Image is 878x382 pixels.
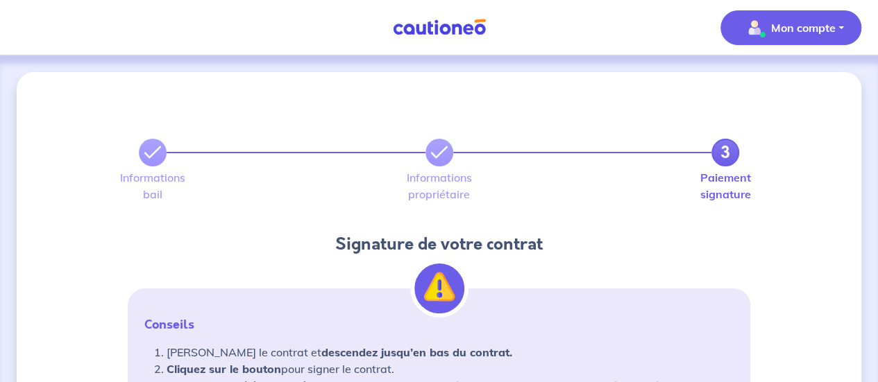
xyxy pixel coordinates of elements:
h4: Signature de votre contrat [128,233,750,255]
label: Informations bail [139,172,167,200]
p: Mon compte [771,19,836,36]
img: Cautioneo [387,19,491,36]
a: 3 [711,139,739,166]
li: pour signer le contrat. [167,361,734,377]
button: illu_account_valid_menu.svgMon compte [720,10,861,45]
label: Paiement signature [711,172,739,200]
label: Informations propriétaire [425,172,453,200]
li: [PERSON_NAME] le contrat et [167,344,734,361]
img: illu_alert.svg [414,263,464,313]
img: illu_account_valid_menu.svg [743,17,766,39]
strong: descendez jusqu’en bas du contrat. [321,345,512,359]
p: Conseils [144,316,734,333]
strong: Cliquez sur le bouton [167,362,281,376]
